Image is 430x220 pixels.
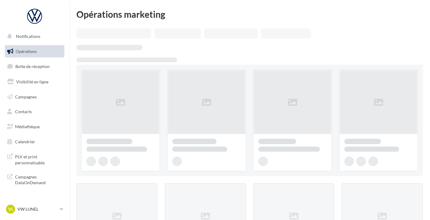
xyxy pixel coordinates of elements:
span: Contacts [15,109,32,114]
span: Visibilité en ligne [16,79,48,84]
div: Opérations marketing [76,10,423,19]
a: VL VW LUNEL [5,203,64,215]
span: PLV et print personnalisable [15,153,62,166]
a: Calendrier [4,135,66,148]
a: Campagnes DataOnDemand [4,170,66,188]
a: PLV et print personnalisable [4,150,66,168]
span: Boîte de réception [15,64,50,69]
span: Campagnes DataOnDemand [15,173,62,186]
a: Campagnes [4,91,66,103]
p: VW LUNEL [17,206,57,212]
a: Visibilité en ligne [4,76,66,88]
a: Opérations [4,45,66,58]
span: Opérations [16,49,37,54]
a: Médiathèque [4,120,66,133]
span: Calendrier [15,139,35,144]
a: Boîte de réception [4,60,66,73]
span: Campagnes [15,94,37,99]
span: Notifications [16,34,40,39]
a: Contacts [4,105,66,118]
span: VL [8,206,13,212]
span: Médiathèque [15,124,40,129]
button: Notifications [4,30,63,43]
